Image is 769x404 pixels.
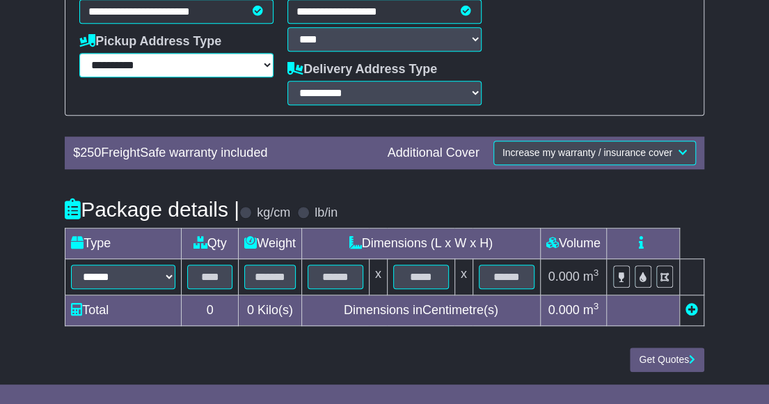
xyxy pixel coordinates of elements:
h4: Package details | [65,198,239,221]
td: Total [65,295,182,326]
span: 0.000 [548,303,580,317]
button: Get Quotes [630,348,704,372]
td: Kilo(s) [239,295,302,326]
label: lb/in [315,205,338,221]
sup: 3 [594,267,599,278]
span: m [583,270,599,283]
label: kg/cm [257,205,290,221]
td: Dimensions (L x W x H) [301,228,540,259]
div: $ FreightSafe warranty included [66,146,380,161]
button: Increase my warranty / insurance cover [493,141,696,165]
td: Dimensions in Centimetre(s) [301,295,540,326]
span: 0 [247,303,254,317]
td: 0 [182,295,239,326]
label: Delivery Address Type [287,62,437,77]
span: m [583,303,599,317]
span: 250 [80,146,101,160]
sup: 3 [594,301,599,311]
td: x [369,259,387,295]
td: Volume [540,228,606,259]
td: x [454,259,473,295]
div: Additional Cover [381,146,486,161]
span: Increase my warranty / insurance cover [502,147,672,158]
td: Type [65,228,182,259]
label: Pickup Address Type [79,34,221,49]
span: 0.000 [548,270,580,283]
td: Weight [239,228,302,259]
a: Add new item [685,303,698,317]
td: Qty [182,228,239,259]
